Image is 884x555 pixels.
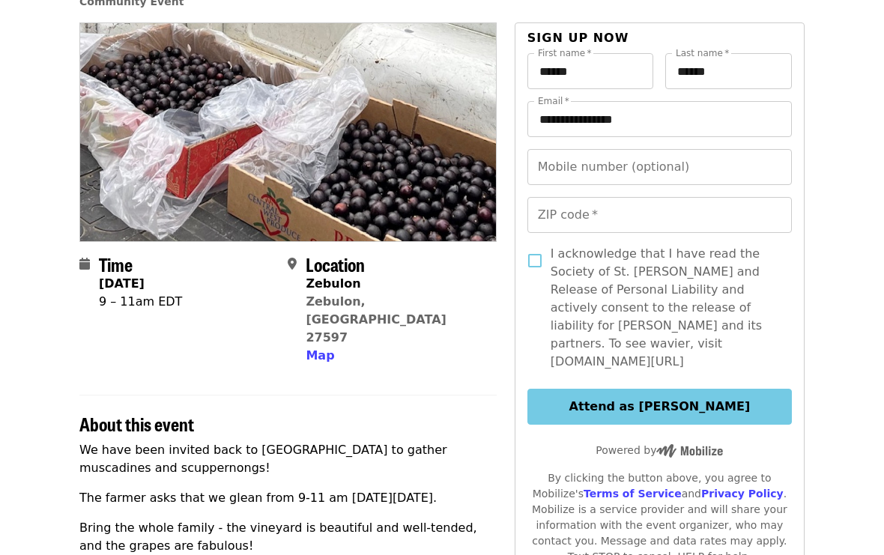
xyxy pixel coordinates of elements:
[527,102,792,138] input: Email
[701,488,784,500] a: Privacy Policy
[306,277,360,291] strong: Zebulon
[306,348,334,366] button: Map
[306,349,334,363] span: Map
[79,411,194,437] span: About this event
[79,490,497,508] p: The farmer asks that we glean from 9-11 am [DATE][DATE].
[676,49,729,58] label: Last name
[79,442,497,478] p: We have been invited back to [GEOGRAPHIC_DATA] to gather muscadines and scuppernongs!
[306,252,365,278] span: Location
[551,246,780,371] span: I acknowledge that I have read the Society of St. [PERSON_NAME] and Release of Personal Liability...
[288,258,297,272] i: map-marker-alt icon
[596,445,723,457] span: Powered by
[79,258,90,272] i: calendar icon
[527,198,792,234] input: ZIP code
[527,31,629,46] span: Sign up now
[584,488,682,500] a: Terms of Service
[527,150,792,186] input: Mobile number (optional)
[538,49,592,58] label: First name
[99,252,133,278] span: Time
[665,54,792,90] input: Last name
[80,24,496,241] img: Grapes to glean in Zebulon! Tuesday 9/30/2025, 9-11am, Families welcome! organized by Society of ...
[527,54,654,90] input: First name
[99,277,145,291] strong: [DATE]
[99,294,182,312] div: 9 – 11am EDT
[527,389,792,425] button: Attend as [PERSON_NAME]
[656,445,723,458] img: Powered by Mobilize
[538,97,569,106] label: Email
[306,295,446,345] a: Zebulon, [GEOGRAPHIC_DATA] 27597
